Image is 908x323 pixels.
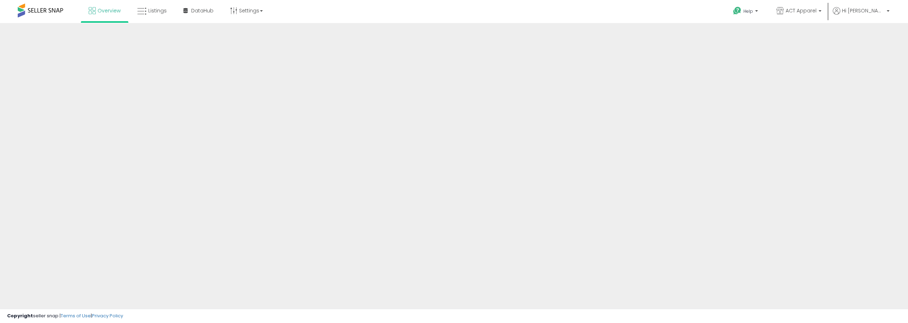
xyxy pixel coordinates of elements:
[92,312,123,319] a: Privacy Policy
[727,1,765,23] a: Help
[191,7,214,14] span: DataHub
[743,8,753,14] span: Help
[148,7,167,14] span: Listings
[786,7,816,14] span: ACT Apparel
[833,7,890,23] a: Hi [PERSON_NAME]
[733,6,742,15] i: Get Help
[61,312,91,319] a: Terms of Use
[842,7,885,14] span: Hi [PERSON_NAME]
[7,312,33,319] strong: Copyright
[98,7,121,14] span: Overview
[7,313,123,319] div: seller snap | |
